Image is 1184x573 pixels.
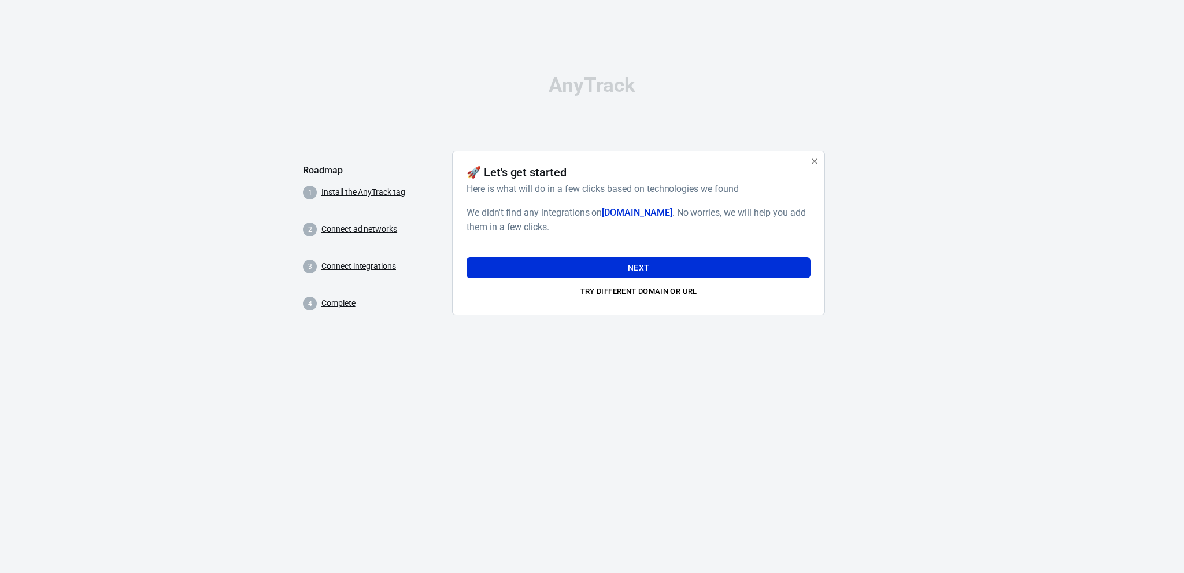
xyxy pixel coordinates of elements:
a: Connect ad networks [321,223,397,235]
h6: Here is what will do in a few clicks based on technologies we found [467,182,806,196]
div: AnyTrack [303,75,881,95]
text: 3 [308,263,312,271]
text: 1 [308,188,312,197]
text: 2 [308,225,312,234]
h6: We didn't find any integrations on . No worries, we will help you add them in a few clicks. [467,205,811,234]
h5: Roadmap [303,165,443,176]
a: Install the AnyTrack tag [321,186,405,198]
h4: 🚀 Let's get started [467,165,567,179]
a: Complete [321,297,356,309]
button: Next [467,257,811,279]
a: Connect integrations [321,260,396,272]
button: Try different domain or url [467,283,811,301]
text: 4 [308,300,312,308]
span: [DOMAIN_NAME] [602,207,672,218]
